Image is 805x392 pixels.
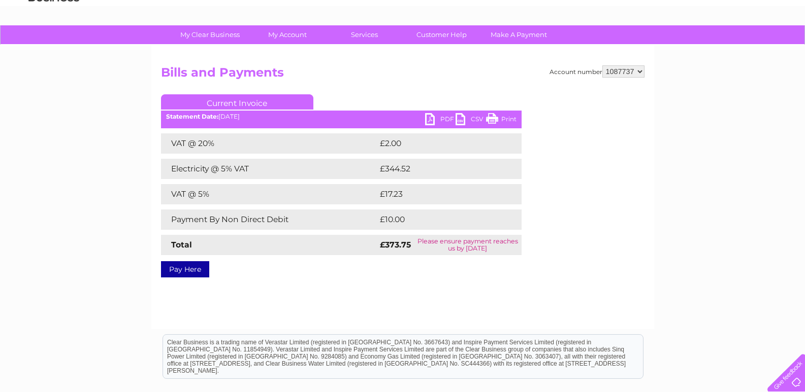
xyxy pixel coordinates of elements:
a: PDF [425,113,456,128]
a: Customer Help [400,25,484,44]
td: £10.00 [377,209,501,230]
td: £2.00 [377,133,498,154]
a: 0333 014 3131 [614,5,684,18]
div: Account number [550,65,645,78]
td: VAT @ 5% [161,184,377,204]
td: £344.52 [377,159,504,179]
div: [DATE] [161,113,522,120]
a: Blog [717,43,731,51]
a: Services [323,25,406,44]
a: Telecoms [680,43,711,51]
a: My Account [245,25,329,44]
a: Water [626,43,646,51]
div: Clear Business is a trading name of Verastar Limited (registered in [GEOGRAPHIC_DATA] No. 3667643... [163,6,643,49]
a: Pay Here [161,261,209,277]
a: CSV [456,113,486,128]
a: Log out [771,43,795,51]
td: Electricity @ 5% VAT [161,159,377,179]
a: My Clear Business [168,25,252,44]
b: Statement Date: [166,113,218,120]
td: Payment By Non Direct Debit [161,209,377,230]
a: Contact [737,43,762,51]
a: Print [486,113,517,128]
td: £17.23 [377,184,499,204]
img: logo.png [28,26,80,57]
td: VAT @ 20% [161,133,377,154]
strong: £373.75 [380,240,411,250]
td: Please ensure payment reaches us by [DATE] [414,235,522,255]
a: Energy [652,43,674,51]
a: Make A Payment [477,25,561,44]
h2: Bills and Payments [161,65,645,85]
strong: Total [171,240,192,250]
a: Current Invoice [161,94,313,110]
